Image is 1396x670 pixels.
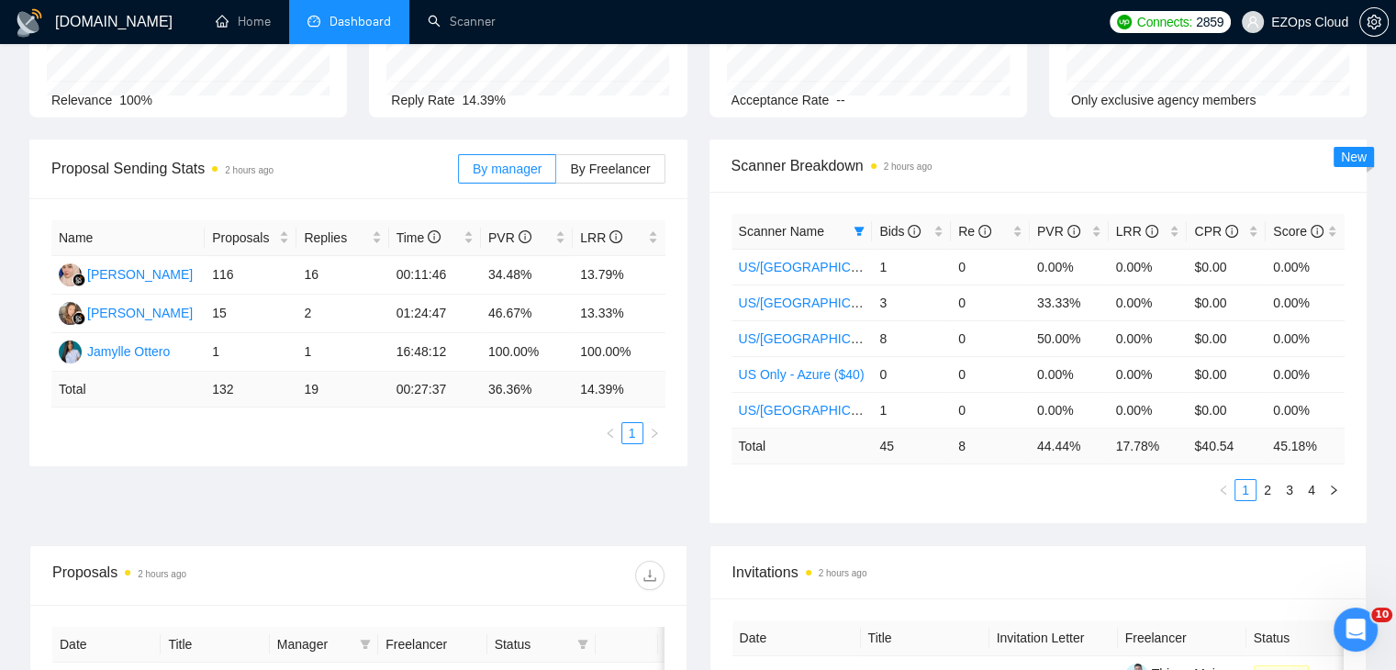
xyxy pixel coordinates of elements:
span: PVR [488,230,531,245]
td: 19 [296,372,388,408]
span: Connects: [1137,12,1192,32]
td: 0 [951,392,1030,428]
td: 0.00% [1266,249,1345,285]
td: 0.00% [1109,249,1188,285]
a: US/[GEOGRAPHIC_DATA] - Azure ($45) [739,403,972,418]
td: 8 [872,320,951,356]
button: right [1323,479,1345,501]
td: 100.00% [573,333,664,372]
a: searchScanner [428,14,496,29]
th: Name [51,220,205,256]
a: JOJamylle Ottero [59,343,170,358]
button: right [643,422,665,444]
img: AJ [59,263,82,286]
td: $0.00 [1187,320,1266,356]
td: $0.00 [1187,356,1266,392]
span: Status [495,634,570,654]
td: 0 [951,356,1030,392]
td: 45 [872,428,951,463]
td: 3 [872,285,951,320]
span: PVR [1037,224,1080,239]
span: -- [836,93,844,107]
img: gigradar-bm.png [73,274,85,286]
span: download [636,568,664,583]
time: 2 hours ago [819,568,867,578]
td: $0.00 [1187,392,1266,428]
span: filter [356,631,374,658]
span: filter [574,631,592,658]
td: 0.00% [1266,285,1345,320]
td: 01:24:47 [389,295,481,333]
td: 13.79% [573,256,664,295]
a: US/[GEOGRAPHIC_DATA] - AWS ($55) [739,331,967,346]
td: $0.00 [1187,249,1266,285]
td: 1 [872,249,951,285]
time: 2 hours ago [225,165,274,175]
span: Invitations [732,561,1345,584]
span: right [1328,485,1339,496]
div: Jamylle Ottero [87,341,170,362]
span: 14.39% [463,93,506,107]
td: 45.18 % [1266,428,1345,463]
td: 0.00% [1030,356,1109,392]
td: 50.00% [1030,320,1109,356]
li: 3 [1279,479,1301,501]
td: 132 [205,372,296,408]
span: filter [577,639,588,650]
span: Dashboard [329,14,391,29]
span: 100% [119,93,152,107]
span: 2859 [1196,12,1223,32]
td: 0.00% [1109,285,1188,320]
span: info-circle [1225,225,1238,238]
a: 4 [1301,480,1322,500]
td: 1 [296,333,388,372]
span: info-circle [1311,225,1323,238]
span: Bids [879,224,921,239]
span: Relevance [51,93,112,107]
span: filter [360,639,371,650]
li: 4 [1301,479,1323,501]
th: Replies [296,220,388,256]
td: 46.67% [481,295,573,333]
span: info-circle [609,230,622,243]
span: Re [958,224,991,239]
div: Proposals [52,561,358,590]
span: Replies [304,228,367,248]
td: 1 [872,392,951,428]
li: 1 [1234,479,1256,501]
td: 0.00% [1266,320,1345,356]
button: setting [1359,7,1389,37]
td: 0.00% [1109,392,1188,428]
th: Invitation Letter [989,620,1118,656]
span: info-circle [908,225,921,238]
td: 13.33% [573,295,664,333]
span: Manager [277,634,352,654]
td: 00:11:46 [389,256,481,295]
td: $ 40.54 [1187,428,1266,463]
th: Freelancer [378,627,486,663]
th: Date [52,627,161,663]
img: logo [15,8,44,38]
iframe: Intercom live chat [1334,608,1378,652]
button: left [1212,479,1234,501]
span: New [1341,150,1367,164]
td: Total [732,428,873,463]
td: 116 [205,256,296,295]
span: left [1218,485,1229,496]
span: setting [1360,15,1388,29]
li: 2 [1256,479,1279,501]
a: NK[PERSON_NAME] [59,305,193,319]
span: Acceptance Rate [732,93,830,107]
span: info-circle [1145,225,1158,238]
span: Scanner Breakdown [732,154,1346,177]
td: 100.00% [481,333,573,372]
a: 1 [1235,480,1256,500]
span: Scanner Name [739,224,824,239]
td: 1 [205,333,296,372]
td: 16:48:12 [389,333,481,372]
span: LRR [580,230,622,245]
li: Next Page [643,422,665,444]
a: 2 [1257,480,1278,500]
div: [PERSON_NAME] [87,264,193,285]
td: 17.78 % [1109,428,1188,463]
